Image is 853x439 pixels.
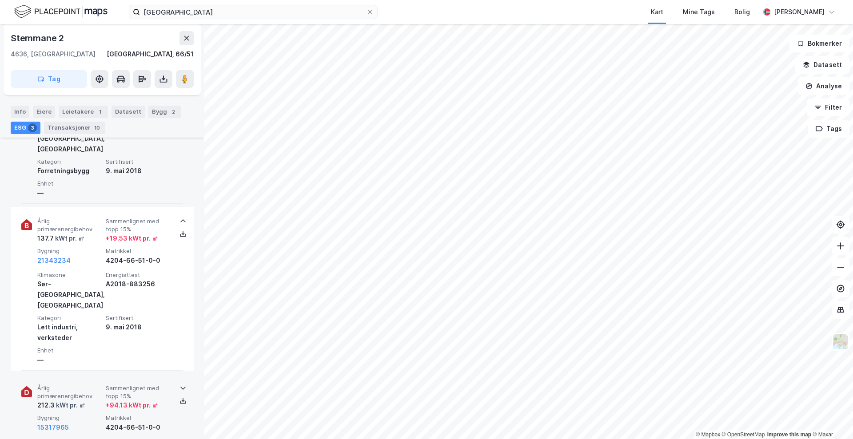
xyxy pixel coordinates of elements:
div: Info [11,106,29,118]
div: Sør-[GEOGRAPHIC_DATA], [GEOGRAPHIC_DATA] [37,279,102,311]
div: ESG [11,122,40,134]
div: Leietakere [59,106,108,118]
div: 137.7 [37,233,84,244]
span: Sertifisert [106,314,171,322]
div: Bolig [734,7,750,17]
div: 4636, [GEOGRAPHIC_DATA] [11,49,96,59]
div: Mine Tags [683,7,715,17]
img: Z [832,333,849,350]
button: Tag [11,70,87,88]
span: Årlig primærenergibehov [37,218,102,233]
span: Kategori [37,314,102,322]
button: 15317965 [37,422,69,433]
div: kWt pr. ㎡ [55,400,85,411]
div: Datasett [112,106,145,118]
span: Sammenlignet med topp 15% [106,218,171,233]
div: 4204-66-51-0-0 [106,255,171,266]
span: Sammenlignet med topp 15% [106,384,171,400]
div: 9. mai 2018 [106,166,171,176]
div: Sør-[GEOGRAPHIC_DATA], [GEOGRAPHIC_DATA] [37,123,102,154]
div: 2 [169,107,178,116]
span: Bygning [37,247,102,255]
div: [GEOGRAPHIC_DATA], 66/51 [107,49,194,59]
span: Enhet [37,347,102,354]
img: logo.f888ab2527a4732fd821a326f86c7f29.svg [14,4,108,20]
button: Tags [808,120,849,138]
div: — [37,355,102,365]
span: Matrikkel [106,414,171,422]
div: Eiere [33,106,55,118]
div: Kontrollprogram for chat [809,396,853,439]
a: OpenStreetMap [722,431,765,438]
div: Stemmane 2 [11,31,66,45]
button: Datasett [795,56,849,74]
span: Bygning [37,414,102,422]
div: 3 [28,123,37,132]
div: 9. mai 2018 [106,322,171,332]
iframe: Chat Widget [809,396,853,439]
span: Sertifisert [106,158,171,166]
div: + 19.53 kWt pr. ㎡ [106,233,158,244]
div: Lett industri, verksteder [37,322,102,343]
div: — [37,188,102,198]
span: Årlig primærenergibehov [37,384,102,400]
button: Analyse [798,77,849,95]
div: 4204-66-51-0-0 [106,422,171,433]
span: Matrikkel [106,247,171,255]
a: Improve this map [767,431,811,438]
button: 21343234 [37,255,71,266]
input: Søk på adresse, matrikkel, gårdeiere, leietakere eller personer [140,5,367,19]
div: 10 [92,123,102,132]
button: Filter [807,99,849,116]
div: Kart [651,7,663,17]
span: Energiattest [106,271,171,279]
div: Forretningsbygg [37,166,102,176]
div: A2018-883256 [106,279,171,289]
div: Transaksjoner [44,122,105,134]
div: kWt pr. ㎡ [54,233,84,244]
span: Klimasone [37,271,102,279]
a: Mapbox [696,431,720,438]
div: + 94.13 kWt pr. ㎡ [106,400,158,411]
div: 212.3 [37,400,85,411]
span: Kategori [37,158,102,166]
span: Enhet [37,180,102,187]
div: [PERSON_NAME] [774,7,825,17]
button: Bokmerker [789,35,849,52]
div: Bygg [148,106,181,118]
div: 1 [96,107,104,116]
